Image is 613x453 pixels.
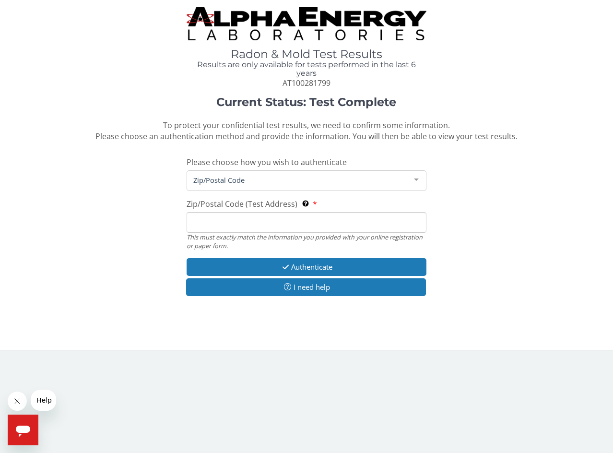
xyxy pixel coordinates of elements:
[186,278,425,296] button: I need help
[187,48,426,60] h1: Radon & Mold Test Results
[8,415,38,445] iframe: Button to launch messaging window
[187,199,297,209] span: Zip/Postal Code (Test Address)
[8,392,27,411] iframe: Close message
[187,7,426,40] img: TightCrop.jpg
[187,233,426,250] div: This must exactly match the information you provided with your online registration or paper form.
[283,78,330,88] span: AT100281799
[95,120,518,142] span: To protect your confidential test results, we need to confirm some information. Please choose an ...
[31,390,56,411] iframe: Message from company
[187,157,347,167] span: Please choose how you wish to authenticate
[187,258,426,276] button: Authenticate
[187,60,426,77] h4: Results are only available for tests performed in the last 6 years
[191,175,406,185] span: Zip/Postal Code
[216,95,396,109] strong: Current Status: Test Complete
